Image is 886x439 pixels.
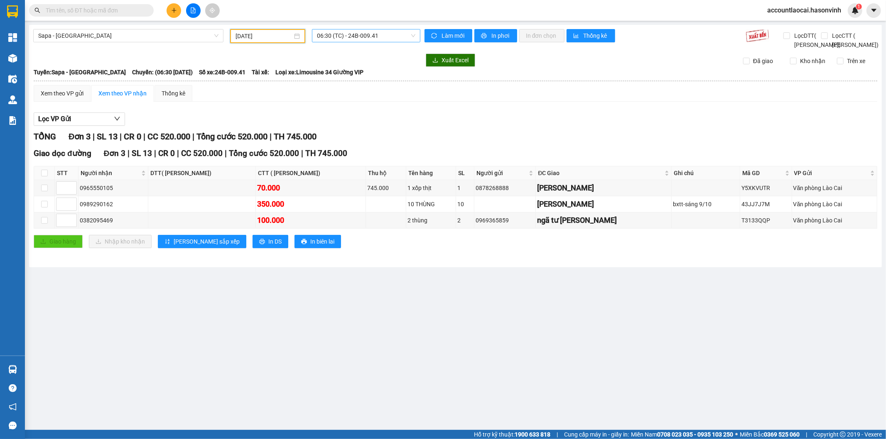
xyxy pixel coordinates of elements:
[746,29,769,42] img: 9k=
[792,212,877,229] td: Văn phòng Lào Cai
[34,69,126,76] b: Tuyến: Sapa - [GEOGRAPHIC_DATA]
[476,168,527,178] span: Người gửi
[120,132,122,141] span: |
[124,132,141,141] span: CR 0
[567,29,615,42] button: bar-chartThống kê
[34,7,40,13] span: search
[46,6,144,15] input: Tìm tên, số ĐT hoặc mã đơn
[164,239,170,245] span: sort-ascending
[38,29,218,42] span: Sapa - Hà Tĩnh
[791,31,842,49] span: Lọc DTT( [PERSON_NAME])
[426,54,475,67] button: downloadXuất Excel
[196,132,268,141] span: Tổng cước 520.000
[740,196,792,212] td: 43JJ7J7M
[793,216,876,225] div: Văn phòng Lào Cai
[844,56,869,66] span: Trên xe
[584,31,609,40] span: Thống kê
[474,430,550,439] span: Hỗ trợ kỹ thuật:
[557,430,558,439] span: |
[34,149,91,158] span: Giao dọc đường
[432,57,438,64] span: download
[761,5,848,15] span: accountlaocai.hasonvinh
[69,132,91,141] span: Đơn 3
[114,115,120,122] span: down
[34,235,83,248] button: uploadGiao hàng
[80,216,147,225] div: 0382095469
[537,182,670,194] div: [PERSON_NAME]
[457,216,473,225] div: 2
[456,166,474,180] th: SL
[301,239,307,245] span: printer
[792,180,877,196] td: Văn phòng Lào Cai
[367,183,405,193] div: 745.000
[673,200,738,209] div: bxtt-sáng 9/10
[80,200,147,209] div: 0989290162
[870,7,878,14] span: caret-down
[840,432,846,437] span: copyright
[192,132,194,141] span: |
[442,56,469,65] span: Xuất Excel
[268,237,282,246] span: In DS
[167,3,181,18] button: plus
[257,215,364,226] div: 100.000
[457,183,473,193] div: 1
[8,54,17,63] img: warehouse-icon
[80,183,147,193] div: 0965550105
[9,422,17,429] span: message
[181,149,223,158] span: CC 520.000
[741,183,790,193] div: Y5XKVUTR
[128,149,130,158] span: |
[132,68,193,77] span: Chuyến: (06:30 [DATE])
[132,149,152,158] span: SL 13
[491,31,510,40] span: In phơi
[147,132,190,141] span: CC 520.000
[750,56,776,66] span: Đã giao
[7,5,18,18] img: logo-vxr
[158,149,175,158] span: CR 0
[573,33,580,39] span: bar-chart
[425,29,472,42] button: syncLàm mới
[806,430,807,439] span: |
[205,3,220,18] button: aim
[275,68,363,77] span: Loại xe: Limousine 34 Giường VIP
[631,430,733,439] span: Miền Nam
[41,89,83,98] div: Xem theo VP gửi
[252,68,269,77] span: Tài xế:
[89,235,152,248] button: downloadNhập kho nhận
[366,166,406,180] th: Thu hộ
[229,149,299,158] span: Tổng cước 520.000
[9,403,17,411] span: notification
[301,149,303,158] span: |
[8,365,17,374] img: warehouse-icon
[481,33,488,39] span: printer
[305,149,347,158] span: TH 745.000
[741,200,790,209] div: 43JJ7J7M
[857,4,860,10] span: 1
[274,132,317,141] span: TH 745.000
[515,431,550,438] strong: 1900 633 818
[476,216,534,225] div: 0969365859
[476,183,534,193] div: 0878268888
[794,168,869,178] span: VP Gửi
[93,132,95,141] span: |
[186,3,201,18] button: file-add
[792,196,877,212] td: Văn phòng Lào Cai
[9,384,17,392] span: question-circle
[209,7,215,13] span: aim
[519,29,564,42] button: In đơn chọn
[143,132,145,141] span: |
[190,7,196,13] span: file-add
[407,183,454,193] div: 1 xốp thịt
[257,182,364,194] div: 70.000
[8,116,17,125] img: solution-icon
[407,216,454,225] div: 2 thùng
[672,166,740,180] th: Ghi chú
[34,112,125,126] button: Lọc VP Gửi
[538,168,663,178] span: ĐC Giao
[407,200,454,209] div: 10 THÙNG
[259,239,265,245] span: printer
[34,132,56,141] span: TỔNG
[162,89,185,98] div: Thống kê
[257,198,364,210] div: 350.000
[236,32,292,41] input: 09/10/2025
